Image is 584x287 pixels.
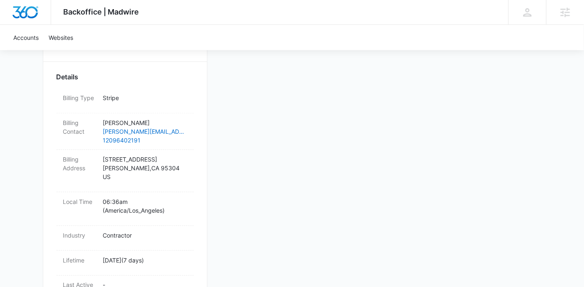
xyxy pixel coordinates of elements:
p: 06:36am ( America/Los_Angeles ) [103,197,187,215]
p: [STREET_ADDRESS] [PERSON_NAME] , CA 95304 US [103,155,187,181]
p: Stripe [103,93,187,102]
a: Websites [44,25,78,50]
a: [PERSON_NAME][EMAIL_ADDRESS][DOMAIN_NAME] [103,127,187,136]
dt: Industry [63,231,96,240]
dt: Lifetime [63,256,96,265]
dt: Billing Contact [63,118,96,136]
dt: Billing Address [63,155,96,172]
div: Billing Contact[PERSON_NAME][PERSON_NAME][EMAIL_ADDRESS][DOMAIN_NAME]12096402191 [57,113,194,150]
div: Local Time06:36am (America/Los_Angeles) [57,192,194,226]
div: Lifetime[DATE](7 days) [57,251,194,276]
p: Contractor [103,231,187,240]
div: Billing Address[STREET_ADDRESS][PERSON_NAME],CA 95304US [57,150,194,192]
div: IndustryContractor [57,226,194,251]
div: Billing TypeStripe [57,88,194,113]
p: [DATE] ( 7 days ) [103,256,187,265]
span: Backoffice | Madwire [64,7,139,16]
a: 12096402191 [103,136,187,145]
dt: Billing Type [63,93,96,102]
dt: Local Time [63,197,96,206]
a: Accounts [8,25,44,50]
p: [PERSON_NAME] [103,118,187,127]
span: Details [57,72,79,82]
